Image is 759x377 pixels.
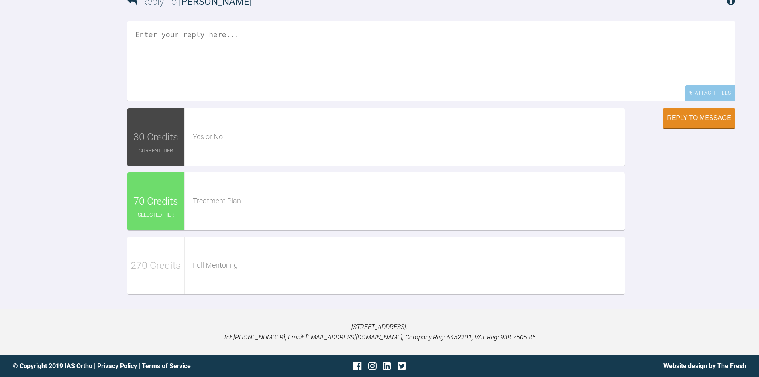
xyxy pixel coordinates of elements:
button: Reply to Message [663,108,735,128]
span: 270 Credits [131,258,181,274]
div: Treatment Plan [193,195,625,207]
div: Reply to Message [667,114,731,122]
p: [STREET_ADDRESS]. Tel: [PHONE_NUMBER], Email: [EMAIL_ADDRESS][DOMAIN_NAME], Company Reg: 6452201,... [13,322,746,342]
div: Yes or No [193,131,625,143]
a: Website design by The Fresh [663,362,746,370]
span: 70 Credits [133,193,178,209]
div: Attach Files [685,85,735,101]
a: Terms of Service [142,362,191,370]
a: Privacy Policy [97,362,137,370]
div: Full Mentoring [193,260,625,271]
span: 30 Credits [133,129,178,145]
div: © Copyright 2019 IAS Ortho | | [13,361,257,371]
